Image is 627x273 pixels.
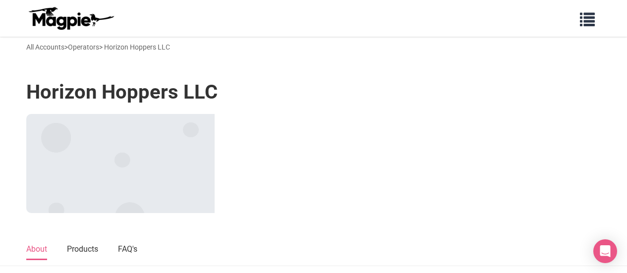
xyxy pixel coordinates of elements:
div: > > Horizon Hoppers LLC [26,42,170,53]
div: Open Intercom Messenger [593,239,617,263]
a: Products [67,239,98,260]
h1: Horizon Hoppers LLC [26,80,218,104]
a: FAQ's [118,239,137,260]
a: Operators [68,43,99,51]
a: About [26,239,47,260]
a: All Accounts [26,43,64,51]
img: logo-ab69f6fb50320c5b225c76a69d11143b.png [26,6,115,30]
img: Dubai Luxury Tour Package [26,114,215,213]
